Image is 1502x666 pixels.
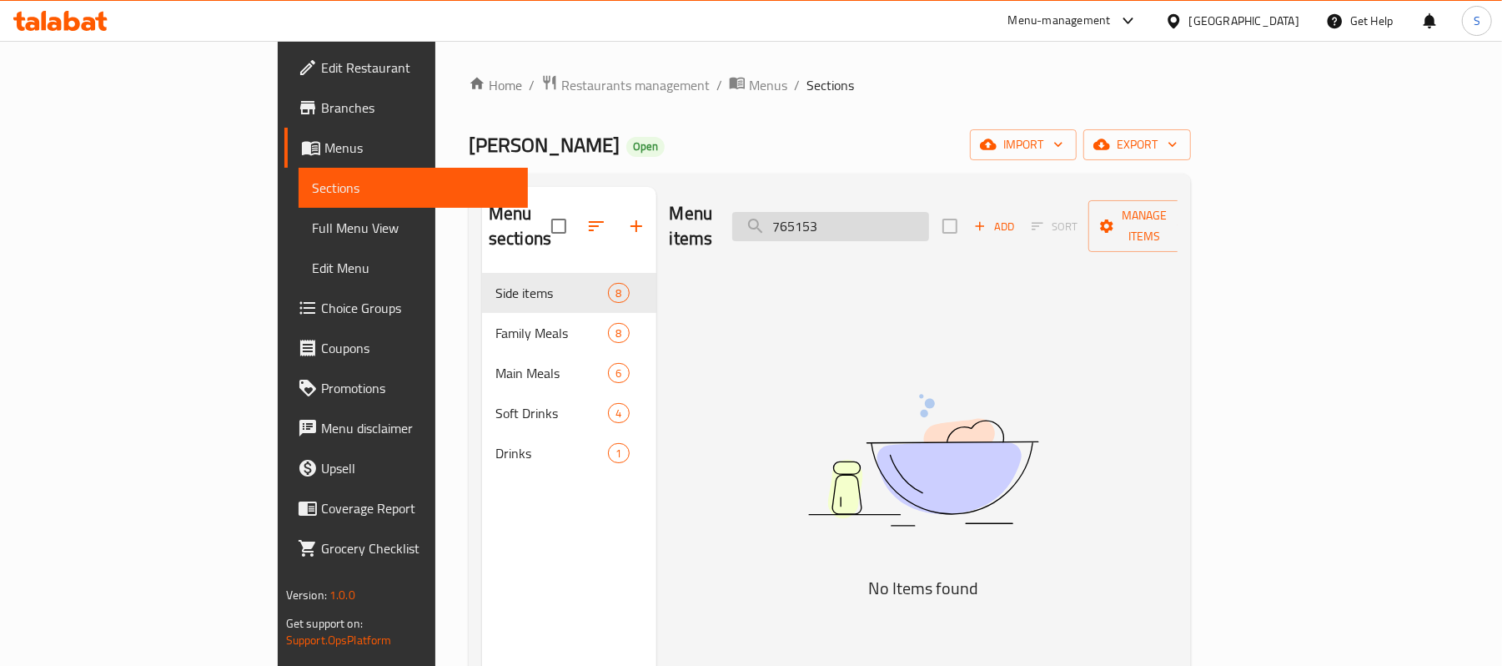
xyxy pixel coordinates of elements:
li: / [529,75,535,95]
span: Sections [312,178,515,198]
a: Choice Groups [284,288,529,328]
span: Menus [324,138,515,158]
button: import [970,129,1077,160]
div: Family Meals8 [482,313,656,353]
span: Coupons [321,338,515,358]
span: Restaurants management [561,75,710,95]
img: dish.svg [715,350,1132,571]
span: Branches [321,98,515,118]
a: Support.OpsPlatform [286,629,392,651]
button: Add [967,214,1021,240]
button: Manage items [1088,200,1200,252]
li: / [794,75,800,95]
span: Soft Drinks [495,403,608,423]
a: Menus [284,128,529,168]
span: Sections [806,75,854,95]
div: items [608,363,629,383]
span: Choice Groups [321,298,515,318]
span: import [983,134,1063,155]
span: Open [626,139,665,154]
span: 1 [609,446,628,462]
span: Select all sections [541,209,576,244]
a: Upsell [284,448,529,488]
a: Menus [729,74,787,96]
span: Get support on: [286,613,363,634]
nav: breadcrumb [469,74,1191,96]
span: Edit Restaurant [321,58,515,78]
div: items [608,443,629,463]
span: Select section first [1021,214,1088,240]
span: Family Meals [495,323,608,343]
div: Main Meals6 [482,353,656,393]
div: [GEOGRAPHIC_DATA] [1189,12,1299,30]
span: Add item [967,214,1021,240]
span: 4 [609,406,628,421]
span: Promotions [321,378,515,398]
span: S [1474,12,1480,30]
div: Side items8 [482,273,656,313]
a: Edit Restaurant [284,48,529,88]
div: items [608,403,629,423]
div: Soft Drinks4 [482,393,656,433]
span: Version: [286,584,327,606]
span: Coverage Report [321,498,515,518]
a: Promotions [284,368,529,408]
span: Grocery Checklist [321,538,515,558]
div: Open [626,137,665,157]
div: Menu-management [1008,11,1111,31]
h5: No Items found [715,575,1132,602]
a: Coverage Report [284,488,529,528]
span: Upsell [321,458,515,478]
span: Full Menu View [312,218,515,238]
a: Grocery Checklist [284,528,529,568]
a: Menu disclaimer [284,408,529,448]
div: items [608,283,629,303]
div: Drinks1 [482,433,656,473]
h2: Menu items [670,201,713,251]
a: Branches [284,88,529,128]
div: items [608,323,629,343]
span: Main Meals [495,363,608,383]
button: Add section [616,206,656,246]
span: 1.0.0 [329,584,355,606]
a: Sections [299,168,529,208]
span: Manage items [1102,205,1187,247]
a: Restaurants management [541,74,710,96]
li: / [716,75,722,95]
a: Coupons [284,328,529,368]
span: export [1097,134,1178,155]
span: Sort sections [576,206,616,246]
span: 8 [609,325,628,341]
span: Edit Menu [312,258,515,278]
span: Side items [495,283,608,303]
a: Edit Menu [299,248,529,288]
span: [PERSON_NAME] [469,126,620,164]
span: Menu disclaimer [321,418,515,438]
button: export [1083,129,1191,160]
span: Menus [749,75,787,95]
span: 6 [609,366,628,381]
span: Drinks [495,443,608,463]
span: Add [972,217,1017,236]
span: 8 [609,285,628,301]
nav: Menu sections [482,266,656,480]
a: Full Menu View [299,208,529,248]
input: search [732,212,929,241]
